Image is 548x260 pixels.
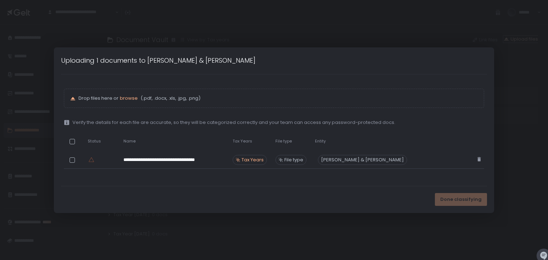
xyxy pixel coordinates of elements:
span: File type [275,139,292,144]
span: Entity [315,139,326,144]
div: [PERSON_NAME] & [PERSON_NAME] [318,155,407,165]
h1: Uploading 1 documents to [PERSON_NAME] & [PERSON_NAME] [61,56,255,65]
span: (.pdf, .docx, .xls, .jpg, .png) [139,95,201,102]
p: Drop files here or [78,95,478,102]
span: Tax Years [233,139,252,144]
span: Tax Years [242,157,264,163]
span: File type [284,157,303,163]
span: Name [123,139,136,144]
button: browse [120,95,138,102]
span: Verify the details for each file are accurate, so they will be categorized correctly and your tea... [72,119,395,126]
span: Status [88,139,101,144]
